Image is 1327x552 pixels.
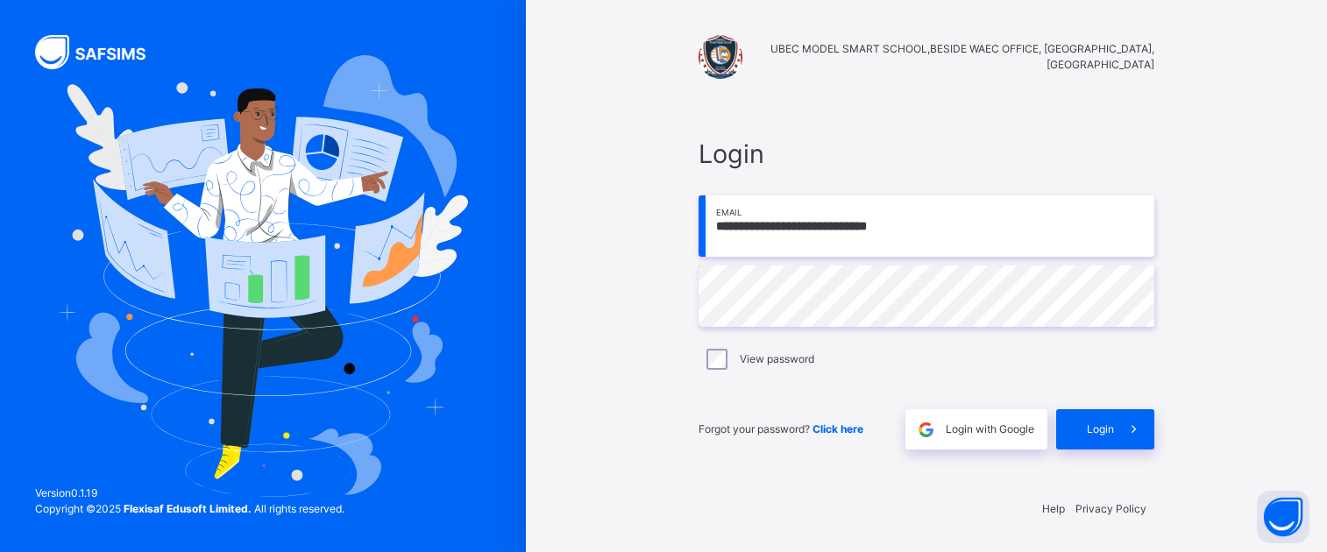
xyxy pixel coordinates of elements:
a: Privacy Policy [1075,502,1146,515]
button: Open asap [1257,491,1309,543]
span: Version 0.1.19 [35,485,344,501]
span: Login [699,135,1154,173]
strong: Flexisaf Edusoft Limited. [124,502,252,515]
img: Hero Image [58,55,469,497]
a: Click here [813,422,863,435]
a: Help [1042,502,1065,515]
label: View password [740,351,814,367]
span: Forgot your password? [699,422,863,435]
span: Login with Google [946,421,1034,437]
img: google.396cfc9801f0270233282035f929180a.svg [916,420,936,440]
img: SAFSIMS Logo [35,35,167,69]
span: Login [1087,421,1114,437]
span: UBEC MODEL SMART SCHOOL,BESIDE WAEC OFFICE, [GEOGRAPHIC_DATA],[GEOGRAPHIC_DATA] [751,41,1154,73]
span: Copyright © 2025 All rights reserved. [35,502,344,515]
